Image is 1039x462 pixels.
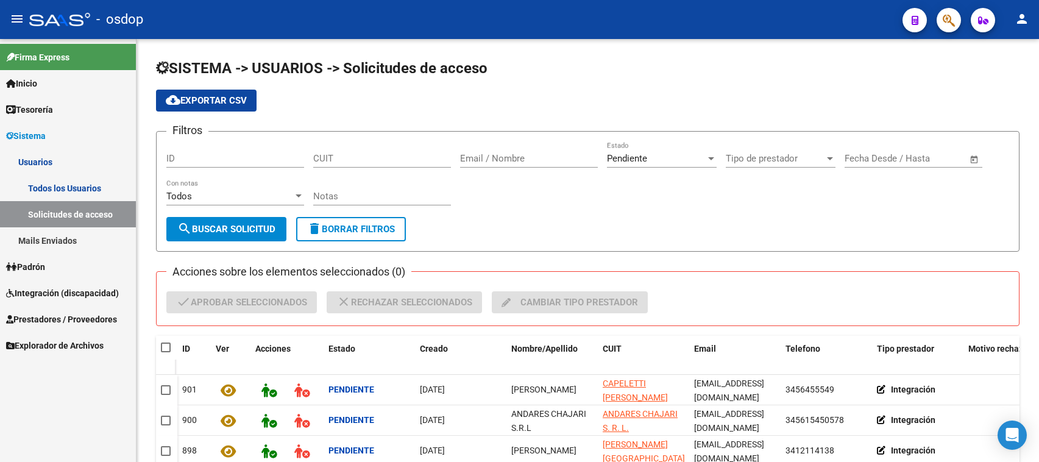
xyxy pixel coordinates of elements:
span: 345615450578 [785,415,844,425]
span: Buscar solicitud [177,224,275,235]
span: Integración (discapacidad) [6,286,119,300]
span: Borrar Filtros [307,224,395,235]
datatable-header-cell: Email [689,336,781,376]
mat-icon: close [336,294,351,309]
mat-icon: search [177,221,192,236]
span: Motivo rechazo [968,344,1028,354]
button: Cambiar tipo prestador [492,291,648,313]
span: - osdop [96,6,143,33]
span: Firma Express [6,51,69,64]
datatable-header-cell: CUIT [598,336,689,376]
input: Fecha fin [905,153,964,164]
span: Inicio [6,77,37,90]
mat-icon: check [176,294,191,309]
span: Ver [216,344,229,354]
mat-icon: cloud_download [166,93,180,107]
span: Tipo prestador [877,344,934,354]
datatable-header-cell: Nombre/Apellido [506,336,598,376]
span: 900 [182,415,197,425]
span: Exportar CSV [166,95,247,106]
span: [DATE] [420,446,445,455]
span: Acciones [255,344,291,354]
datatable-header-cell: Estado [324,336,415,376]
mat-icon: delete [307,221,322,236]
span: Todos [166,191,192,202]
mat-icon: menu [10,12,24,26]
span: Telefono [785,344,820,354]
span: ANDARES CHAJARI S. R. L. [603,409,678,433]
span: 901 [182,385,197,394]
datatable-header-cell: Acciones [250,336,324,376]
span: Tipo de prestador [726,153,824,164]
span: [DATE] [420,385,445,394]
span: CAPELETTI [PERSON_NAME] [603,378,668,402]
div: Open Intercom Messenger [998,421,1027,450]
span: ID [182,344,190,354]
h3: Filtros [166,122,208,139]
strong: Pendiente [328,446,374,455]
span: Email [694,344,716,354]
strong: Pendiente [328,385,374,394]
span: Creado [420,344,448,354]
strong: Integración [891,446,935,455]
mat-icon: person [1015,12,1029,26]
button: Exportar CSV [156,90,257,112]
datatable-header-cell: Creado [415,336,506,376]
span: [DATE] [420,415,445,425]
span: Rechazar seleccionados [336,291,472,313]
span: Explorador de Archivos [6,339,104,352]
button: Aprobar seleccionados [166,291,317,313]
datatable-header-cell: ID [177,336,211,376]
span: Cambiar tipo prestador [502,291,638,313]
span: Pendiente [607,153,647,164]
datatable-header-cell: Ver [211,336,250,376]
span: Estado [328,344,355,354]
h3: Acciones sobre los elementos seleccionados (0) [166,263,411,280]
button: Open calendar [968,152,982,166]
span: Tesorería [6,103,53,116]
strong: Integración [891,415,935,425]
span: Padrón [6,260,45,274]
button: Borrar Filtros [296,217,406,241]
span: SISTEMA -> USUARIOS -> Solicitudes de acceso [156,60,488,77]
span: Claudia Capeletti [511,385,576,394]
span: claudiacapelettipsp@gmail.com [694,378,764,402]
datatable-header-cell: Telefono [781,336,872,376]
span: CUIT [603,344,622,354]
span: Prestadores / Proveedores [6,313,117,326]
input: Fecha inicio [845,153,894,164]
span: ANDARES CHAJARI S.R.L [511,409,586,433]
button: Rechazar seleccionados [327,291,482,313]
span: 898 [182,446,197,455]
datatable-header-cell: Tipo prestador [872,336,963,376]
span: andarestransporte@gmail.com [694,409,764,433]
span: Nombre/Apellido [511,344,578,354]
strong: Integración [891,385,935,394]
span: Sistema [6,129,46,143]
span: Florencia Cúneo [511,446,576,455]
button: Buscar solicitud [166,217,286,241]
span: Aprobar seleccionados [176,291,307,313]
strong: Pendiente [328,415,374,425]
span: 3412114138 [785,446,834,455]
span: 3456455549 [785,385,834,394]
